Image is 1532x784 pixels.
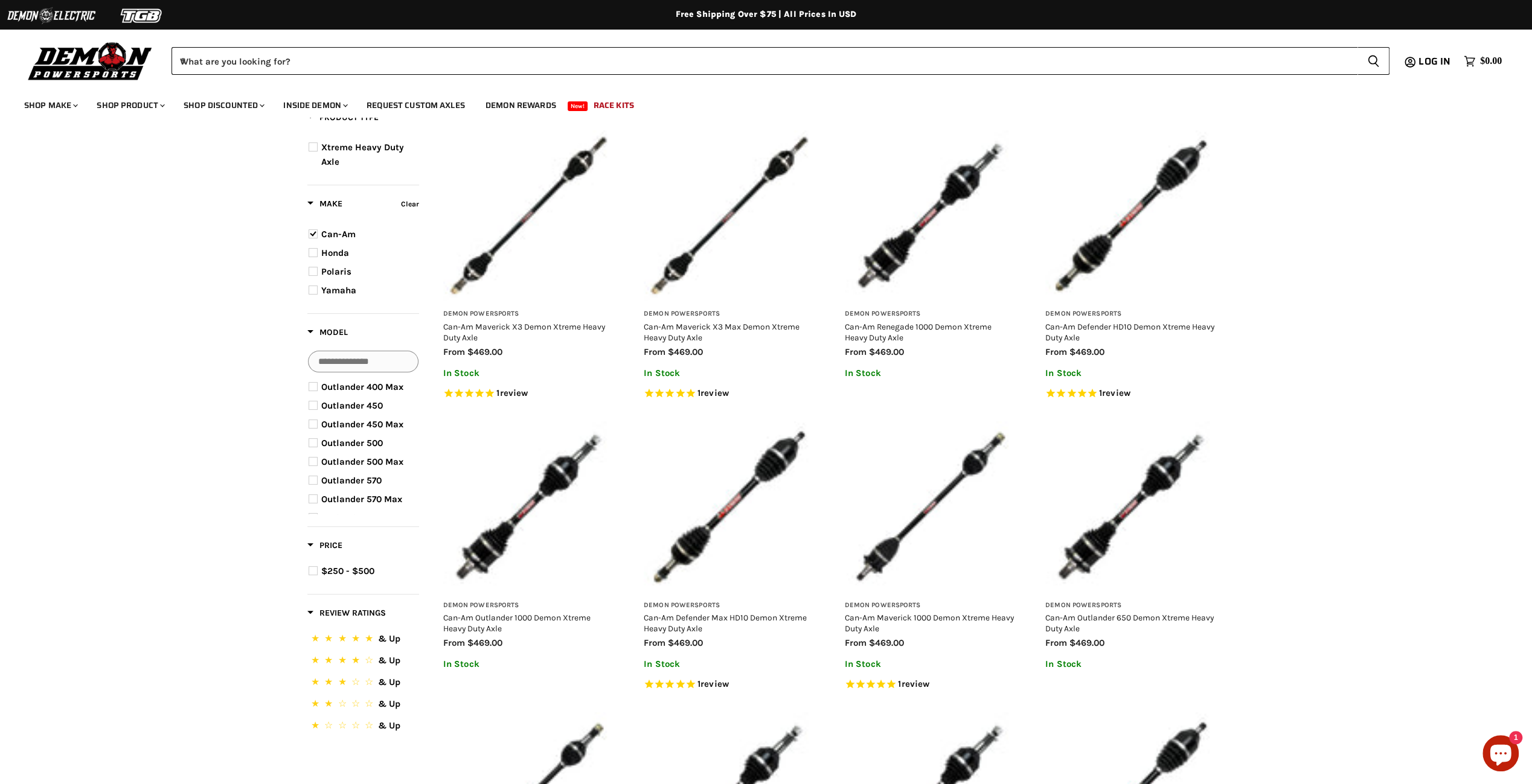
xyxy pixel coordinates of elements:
[443,368,614,378] p: In Stock
[88,93,172,118] a: Shop Product
[357,93,474,118] a: Request Custom Axles
[15,93,85,118] a: Shop Make
[568,101,588,111] span: New!
[1045,310,1216,319] h3: Demon Powersports
[1479,735,1522,774] inbox-online-store-chat: Shopify online store chat
[309,675,418,692] button: 3 Stars.
[283,9,1249,20] div: Free Shipping Over $75 | All Prices In USD
[644,637,665,648] span: from
[321,419,403,430] span: Outlander 450 Max
[644,613,807,633] a: Can-Am Defender Max HD10 Demon Xtreme Heavy Duty Axle
[869,346,904,357] span: $469.00
[1069,637,1104,648] span: $469.00
[1045,637,1067,648] span: from
[585,93,643,118] a: Race Kits
[307,327,348,337] span: Model
[378,655,400,666] span: & Up
[307,41,419,751] div: Product filter
[1102,387,1130,398] span: review
[845,346,867,357] span: from
[644,678,815,691] span: Rated 5.0 out of 5 stars 1 reviews
[476,93,565,118] a: Demon Rewards
[644,387,815,400] span: Rated 5.0 out of 5 stars 1 reviews
[321,142,404,167] span: Xtreme Heavy Duty Axle
[308,351,418,372] input: Search Options
[398,197,419,214] button: Clear filter by Make
[1045,368,1216,378] p: In Stock
[845,601,1016,610] h3: Demon Powersports
[845,421,1016,592] img: Can-Am Maverick 1000 Demon Xtreme Heavy Duty Axle
[845,678,1016,691] span: Rated 5.0 out of 5 stars 1 reviews
[1045,346,1067,357] span: from
[321,566,374,576] span: $250 - $500
[321,456,403,467] span: Outlander 500 Max
[644,346,665,357] span: from
[321,400,383,411] span: Outlander 450
[378,677,400,687] span: & Up
[1045,421,1216,592] img: Can-Am Outlander 650 Demon Xtreme Heavy Duty Axle
[443,346,465,357] span: from
[307,112,379,127] button: Filter by Product Type
[171,47,1389,75] form: Product
[700,678,729,689] span: review
[467,346,502,357] span: $469.00
[443,310,614,319] h3: Demon Powersports
[307,540,342,550] span: Price
[1480,56,1502,67] span: $0.00
[845,368,1016,378] p: In Stock
[499,387,528,398] span: review
[307,199,342,209] span: Make
[443,659,614,669] p: In Stock
[309,696,418,714] button: 2 Stars.
[644,310,815,319] h3: Demon Powersports
[321,247,349,258] span: Honda
[644,322,800,342] a: Can-Am Maverick X3 Max Demon Xtreme Heavy Duty Axle
[378,633,400,644] span: & Up
[24,39,156,82] img: Demon Powersports
[321,266,351,277] span: Polaris
[467,637,502,648] span: $469.00
[307,327,348,342] button: Filter by Model
[1357,47,1389,75] button: Search
[644,130,815,301] img: Can-Am Maverick X3 Max Demon Xtreme Heavy Duty Axle
[1099,387,1130,398] span: 1 reviews
[697,387,729,398] span: 1 reviews
[443,130,614,301] img: Can-Am Maverick X3 Demon Xtreme Heavy Duty Axle
[443,387,614,400] span: Rated 5.0 out of 5 stars 1 reviews
[1045,387,1216,400] span: Rated 5.0 out of 5 stars 1 reviews
[309,653,418,671] button: 4 Stars.
[307,540,342,555] button: Filter by Price
[700,387,729,398] span: review
[171,47,1357,75] input: When autocomplete results are available use up and down arrows to review and enter to select
[496,387,528,398] span: 1 reviews
[845,637,867,648] span: from
[644,421,815,592] img: Can-Am Defender Max HD10 Demon Xtreme Heavy Duty Axle
[644,368,815,378] p: In Stock
[443,421,614,592] img: Can-Am Outlander 1000 Demon Xtreme Heavy Duty Axle
[378,720,400,731] span: & Up
[274,93,355,118] a: Inside Demon
[869,637,904,648] span: $469.00
[845,659,1016,669] p: In Stock
[898,678,929,689] span: 1 reviews
[443,637,465,648] span: from
[321,438,383,448] span: Outlander 500
[1045,601,1216,610] h3: Demon Powersports
[668,637,703,648] span: $469.00
[644,601,815,610] h3: Demon Powersports
[901,678,929,689] span: review
[307,198,342,213] button: Filter by Make
[309,718,418,736] button: 1 Star.
[1045,130,1216,301] img: Can-Am Defender HD10 Demon Xtreme Heavy Duty Axle
[6,4,97,27] img: Demon Electric Logo 2
[443,601,614,610] h3: Demon Powersports
[307,607,386,622] button: Filter by Review Ratings
[378,698,400,709] span: & Up
[845,130,1016,301] img: Can-Am Renegade 1000 Demon Xtreme Heavy Duty Axle
[1045,322,1214,342] a: Can-Am Defender HD10 Demon Xtreme Heavy Duty Axle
